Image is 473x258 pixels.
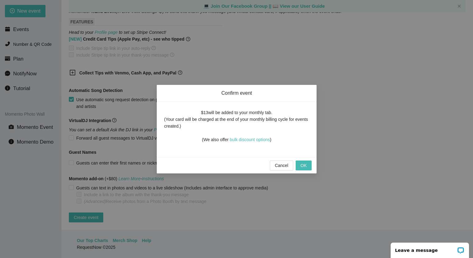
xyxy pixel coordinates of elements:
[300,162,306,169] span: OK
[275,162,288,169] span: Cancel
[164,90,309,97] span: Confirm event
[164,116,309,129] div: (Your card will be charged at the end of your monthly billing cycle for events created.)
[270,161,293,170] button: Cancel
[230,137,270,142] a: bulk discount options
[295,161,311,170] button: OK
[387,239,473,258] iframe: LiveChat chat widget
[201,109,272,116] div: $13 will be added to your monthly tab.
[202,129,271,143] div: (We also offer )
